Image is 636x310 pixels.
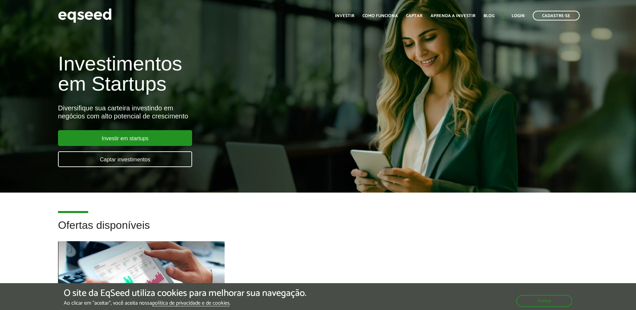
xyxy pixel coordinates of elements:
a: Investir em startups [58,130,192,146]
a: política de privacidade e de cookies [152,301,230,306]
a: Captar investimentos [58,151,192,167]
h5: O site da EqSeed utiliza cookies para melhorar sua navegação. [64,288,306,299]
p: Ao clicar em "aceitar", você aceita nossa . [64,300,306,306]
a: Login [512,14,525,18]
h2: Ofertas disponíveis [58,219,578,241]
a: Aprenda a investir [430,14,475,18]
a: Cadastre-se [533,11,580,20]
a: Investir [335,14,354,18]
a: Blog [483,14,495,18]
button: Aceitar [516,295,572,307]
img: EqSeed [58,7,112,24]
a: Como funciona [362,14,398,18]
h1: Investimentos em Startups [58,54,366,94]
div: Diversifique sua carteira investindo em negócios com alto potencial de crescimento [58,104,366,120]
a: Captar [406,14,422,18]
